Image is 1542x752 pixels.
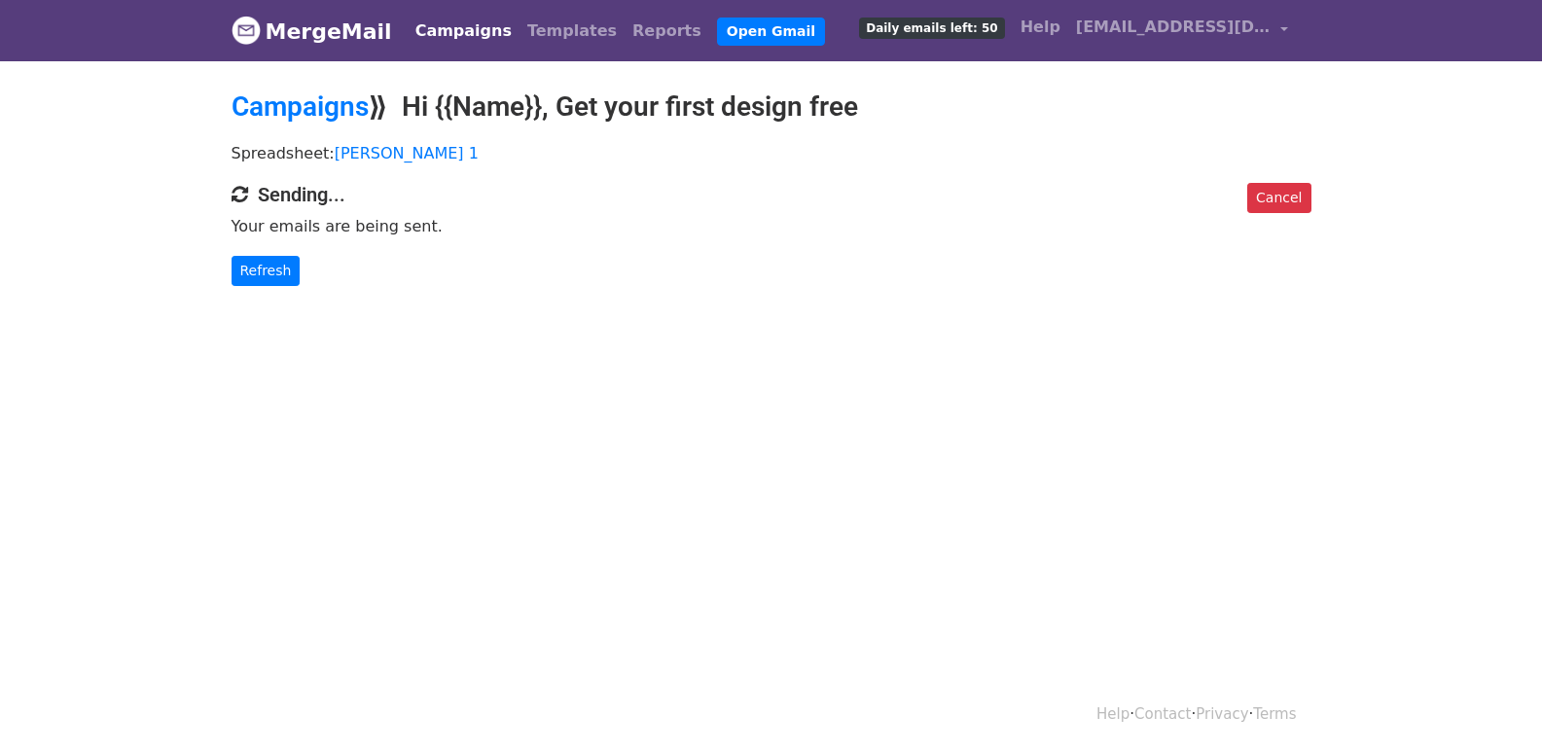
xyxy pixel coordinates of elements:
[1253,705,1296,723] a: Terms
[232,90,1311,124] h2: ⟫ Hi {{Name}}, Get your first design free
[520,12,625,51] a: Templates
[232,183,1311,206] h4: Sending...
[232,256,301,286] a: Refresh
[232,90,369,123] a: Campaigns
[232,11,392,52] a: MergeMail
[1076,16,1271,39] span: [EMAIL_ADDRESS][DOMAIN_NAME]
[1134,705,1191,723] a: Contact
[408,12,520,51] a: Campaigns
[232,16,261,45] img: MergeMail logo
[232,143,1311,163] p: Spreadsheet:
[1196,705,1248,723] a: Privacy
[717,18,825,46] a: Open Gmail
[859,18,1004,39] span: Daily emails left: 50
[335,144,479,162] a: [PERSON_NAME] 1
[851,8,1012,47] a: Daily emails left: 50
[1013,8,1068,47] a: Help
[232,216,1311,236] p: Your emails are being sent.
[1068,8,1296,54] a: [EMAIL_ADDRESS][DOMAIN_NAME]
[1096,705,1130,723] a: Help
[625,12,709,51] a: Reports
[1247,183,1310,213] a: Cancel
